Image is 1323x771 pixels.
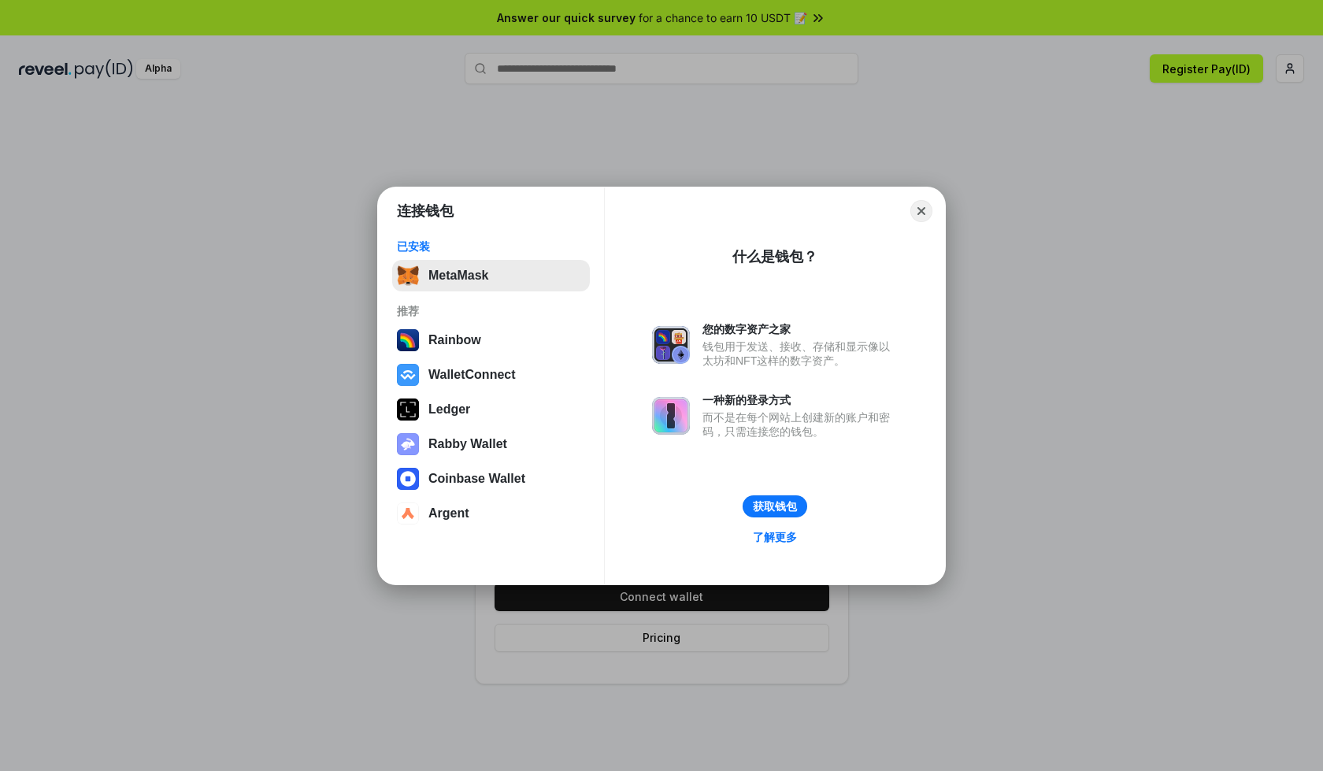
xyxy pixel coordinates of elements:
[397,265,419,287] img: svg+xml,%3Csvg%20fill%3D%22none%22%20height%3D%2233%22%20viewBox%3D%220%200%2035%2033%22%20width%...
[753,499,797,513] div: 获取钱包
[397,202,454,221] h1: 连接钱包
[392,394,590,425] button: Ledger
[732,247,817,266] div: 什么是钱包？
[397,502,419,525] img: svg+xml,%3Csvg%20width%3D%2228%22%20height%3D%2228%22%20viewBox%3D%220%200%2028%2028%22%20fill%3D...
[743,527,806,547] a: 了解更多
[652,397,690,435] img: svg+xml,%3Csvg%20xmlns%3D%22http%3A%2F%2Fwww.w3.org%2F2000%2Fsvg%22%20fill%3D%22none%22%20viewBox...
[652,326,690,364] img: svg+xml,%3Csvg%20xmlns%3D%22http%3A%2F%2Fwww.w3.org%2F2000%2Fsvg%22%20fill%3D%22none%22%20viewBox...
[428,472,525,486] div: Coinbase Wallet
[392,498,590,529] button: Argent
[428,368,516,382] div: WalletConnect
[702,393,898,407] div: 一种新的登录方式
[397,304,585,318] div: 推荐
[392,324,590,356] button: Rainbow
[702,322,898,336] div: 您的数字资产之家
[428,437,507,451] div: Rabby Wallet
[397,433,419,455] img: svg+xml,%3Csvg%20xmlns%3D%22http%3A%2F%2Fwww.w3.org%2F2000%2Fsvg%22%20fill%3D%22none%22%20viewBox...
[753,530,797,544] div: 了解更多
[428,333,481,347] div: Rainbow
[397,239,585,254] div: 已安装
[428,402,470,417] div: Ledger
[428,506,469,521] div: Argent
[397,468,419,490] img: svg+xml,%3Csvg%20width%3D%2228%22%20height%3D%2228%22%20viewBox%3D%220%200%2028%2028%22%20fill%3D...
[397,364,419,386] img: svg+xml,%3Csvg%20width%3D%2228%22%20height%3D%2228%22%20viewBox%3D%220%200%2028%2028%22%20fill%3D...
[392,359,590,391] button: WalletConnect
[428,269,488,283] div: MetaMask
[392,428,590,460] button: Rabby Wallet
[743,495,807,517] button: 获取钱包
[910,200,932,222] button: Close
[702,410,898,439] div: 而不是在每个网站上创建新的账户和密码，只需连接您的钱包。
[397,329,419,351] img: svg+xml,%3Csvg%20width%3D%22120%22%20height%3D%22120%22%20viewBox%3D%220%200%20120%20120%22%20fil...
[397,398,419,421] img: svg+xml,%3Csvg%20xmlns%3D%22http%3A%2F%2Fwww.w3.org%2F2000%2Fsvg%22%20width%3D%2228%22%20height%3...
[392,463,590,495] button: Coinbase Wallet
[702,339,898,368] div: 钱包用于发送、接收、存储和显示像以太坊和NFT这样的数字资产。
[392,260,590,291] button: MetaMask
